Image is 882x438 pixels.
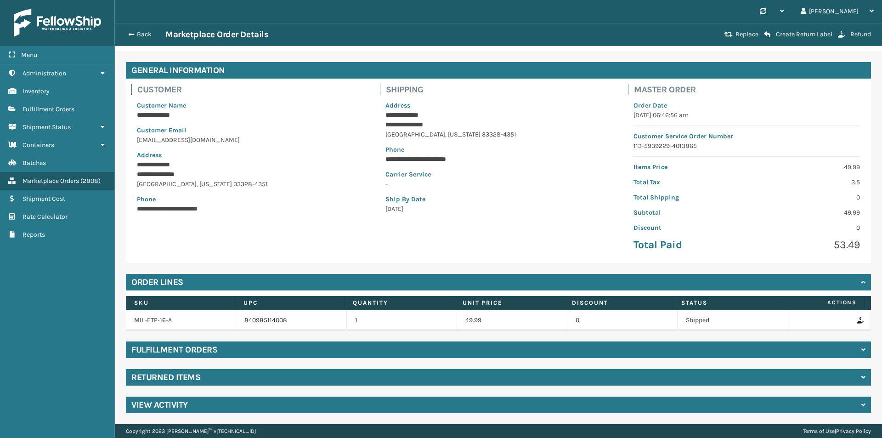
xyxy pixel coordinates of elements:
[243,299,336,307] label: UPC
[633,162,741,172] p: Items Price
[165,29,268,40] h3: Marketplace Order Details
[137,135,363,145] p: [EMAIL_ADDRESS][DOMAIN_NAME]
[752,223,860,233] p: 0
[572,299,664,307] label: Discount
[23,105,74,113] span: Fulfillment Orders
[457,310,567,330] td: 49.99
[633,131,860,141] p: Customer Service Order Number
[126,424,256,438] p: Copyright 2023 [PERSON_NAME]™ v [TECHNICAL_ID]
[463,299,555,307] label: Unit Price
[722,30,761,39] button: Replace
[724,31,733,38] i: Replace
[137,179,363,189] p: [GEOGRAPHIC_DATA] , [US_STATE] 33328-4351
[836,428,871,434] a: Privacy Policy
[633,238,741,252] p: Total Paid
[803,428,835,434] a: Terms of Use
[23,231,45,239] span: Reports
[23,177,79,185] span: Marketplace Orders
[131,372,200,383] h4: Returned Items
[633,208,741,217] p: Subtotal
[633,101,860,110] p: Order Date
[633,193,741,202] p: Total Shipping
[134,299,226,307] label: SKU
[23,123,71,131] span: Shipment Status
[23,195,65,203] span: Shipment Cost
[385,170,612,179] p: Carrier Service
[386,84,617,95] h4: Shipping
[633,141,860,151] p: 113-5939229-4013865
[764,31,770,38] i: Create Return Label
[678,310,788,330] td: Shipped
[134,316,172,324] a: MIL-ETP-16-A
[131,344,217,355] h4: Fulfillment Orders
[23,87,50,95] span: Inventory
[23,69,66,77] span: Administration
[633,177,741,187] p: Total Tax
[803,424,871,438] div: |
[385,204,612,214] p: [DATE]
[137,194,363,204] p: Phone
[633,223,741,233] p: Discount
[385,145,612,154] p: Phone
[385,194,612,204] p: Ship By Date
[347,310,457,330] td: 1
[752,177,860,187] p: 3.5
[137,125,363,135] p: Customer Email
[21,51,37,59] span: Menu
[23,213,68,221] span: Rate Calculator
[123,30,165,39] button: Back
[23,141,54,149] span: Containers
[752,193,860,202] p: 0
[761,30,835,39] button: Create Return Label
[353,299,445,307] label: Quantity
[634,84,865,95] h4: Master Order
[752,238,860,252] p: 53.49
[681,299,774,307] label: Status
[137,101,363,110] p: Customer Name
[131,277,183,288] h4: Order Lines
[857,317,862,324] i: Refund Order Line
[137,84,369,95] h4: Customer
[835,30,874,39] button: Refund
[80,177,101,185] span: ( 2808 )
[385,179,612,189] p: -
[752,162,860,172] p: 49.99
[23,159,46,167] span: Batches
[131,399,188,410] h4: View Activity
[126,62,871,79] h4: General Information
[838,31,845,38] i: Refund
[752,208,860,217] p: 49.99
[567,310,678,330] td: 0
[633,110,860,120] p: [DATE] 06:46:56 am
[385,130,612,139] p: [GEOGRAPHIC_DATA] , [US_STATE] 33328-4351
[14,9,101,37] img: logo
[236,310,346,330] td: 840985114008
[137,151,162,159] span: Address
[785,295,862,310] span: Actions
[385,102,410,109] span: Address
